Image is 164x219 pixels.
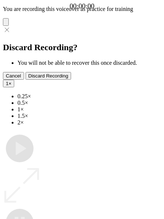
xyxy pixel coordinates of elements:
button: Cancel [3,72,24,80]
li: 0.25× [17,93,161,100]
button: Discard Recording [26,72,71,80]
li: 1× [17,106,161,113]
a: 00:00:00 [70,2,94,10]
li: 0.5× [17,100,161,106]
button: 1× [3,80,14,87]
li: 2× [17,119,161,126]
h2: Discard Recording? [3,43,161,52]
p: You are recording this voiceover as practice for training [3,6,161,12]
li: 1.5× [17,113,161,119]
span: 1 [6,81,8,86]
li: You will not be able to recover this once discarded. [17,60,161,66]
